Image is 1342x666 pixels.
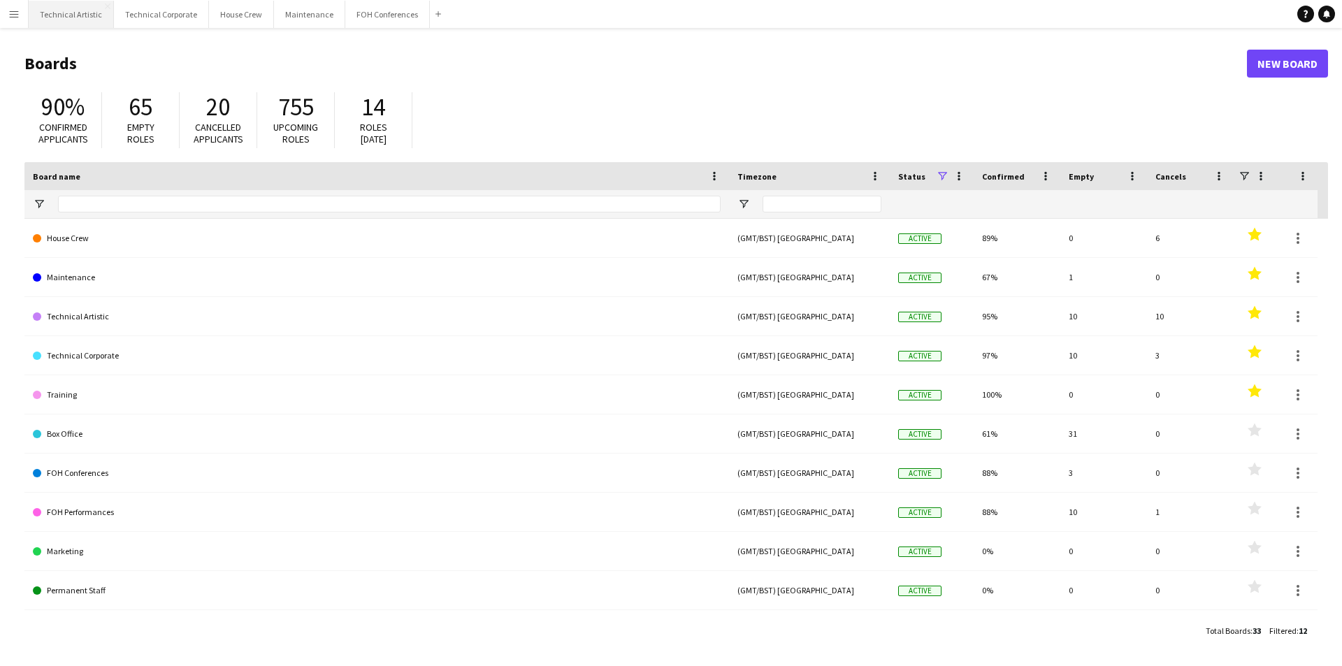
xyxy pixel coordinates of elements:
span: 90% [41,92,85,122]
div: (GMT/BST) [GEOGRAPHIC_DATA] [729,375,890,414]
div: 0 [1147,258,1234,296]
div: 0 [1060,571,1147,609]
a: House Crew [33,219,721,258]
div: 0 [1060,219,1147,257]
span: 65 [129,92,152,122]
div: 6 [1147,219,1234,257]
span: Active [898,312,941,322]
button: Open Filter Menu [737,198,750,210]
span: Board name [33,171,80,182]
div: 0 [1060,375,1147,414]
span: Empty roles [127,121,154,145]
span: Upcoming roles [273,121,318,145]
div: 10 [1060,493,1147,531]
span: Active [898,546,941,557]
div: 97% [974,336,1060,375]
div: 1 [1060,258,1147,296]
span: Active [898,507,941,518]
div: 0 [1147,375,1234,414]
div: 0 [1147,532,1234,570]
div: 89% [974,219,1060,257]
div: 3 [1147,336,1234,375]
span: Confirmed applicants [38,121,88,145]
span: 14 [361,92,385,122]
span: Active [898,273,941,283]
div: (GMT/BST) [GEOGRAPHIC_DATA] [729,532,890,570]
button: Maintenance [274,1,345,28]
div: 0% [974,571,1060,609]
div: 67% [974,258,1060,296]
a: New Board [1247,50,1328,78]
div: (GMT/BST) [GEOGRAPHIC_DATA] [729,493,890,531]
a: Box Office [33,414,721,454]
input: Board name Filter Input [58,196,721,212]
a: Maintenance [33,258,721,297]
div: 1 [1147,493,1234,531]
div: 0 [1060,532,1147,570]
div: (GMT/BST) [GEOGRAPHIC_DATA] [729,610,890,649]
span: 20 [206,92,230,122]
div: (GMT/BST) [GEOGRAPHIC_DATA] [729,571,890,609]
div: 88% [974,493,1060,531]
a: Programming [33,610,721,649]
div: 10 [1060,336,1147,375]
span: Cancels [1155,171,1186,182]
a: FOH Performances [33,493,721,532]
div: 0% [974,532,1060,570]
a: Marketing [33,532,721,571]
div: : [1206,617,1261,644]
button: Technical Artistic [29,1,114,28]
span: Active [898,390,941,400]
div: 0 [1147,571,1234,609]
div: (GMT/BST) [GEOGRAPHIC_DATA] [729,219,890,257]
span: Empty [1069,171,1094,182]
input: Timezone Filter Input [763,196,881,212]
button: House Crew [209,1,274,28]
div: 10 [1147,297,1234,335]
span: Filtered [1269,625,1297,636]
span: 755 [278,92,314,122]
div: 3 [1060,454,1147,492]
div: 0 [1060,610,1147,649]
span: Active [898,586,941,596]
div: (GMT/BST) [GEOGRAPHIC_DATA] [729,258,890,296]
div: 0 [1147,454,1234,492]
span: Confirmed [982,171,1025,182]
span: Cancelled applicants [194,121,243,145]
div: 0 [1147,610,1234,649]
span: 33 [1253,625,1261,636]
a: Technical Artistic [33,297,721,336]
span: Timezone [737,171,777,182]
span: Status [898,171,925,182]
span: Active [898,468,941,479]
div: (GMT/BST) [GEOGRAPHIC_DATA] [729,414,890,453]
button: FOH Conferences [345,1,430,28]
div: 95% [974,297,1060,335]
a: Training [33,375,721,414]
span: 12 [1299,625,1307,636]
span: Roles [DATE] [360,121,387,145]
a: Technical Corporate [33,336,721,375]
span: Active [898,233,941,244]
button: Open Filter Menu [33,198,45,210]
h1: Boards [24,53,1247,74]
span: Active [898,429,941,440]
div: 0 [1147,414,1234,453]
div: (GMT/BST) [GEOGRAPHIC_DATA] [729,336,890,375]
a: FOH Conferences [33,454,721,493]
a: Permanent Staff [33,571,721,610]
span: Total Boards [1206,625,1250,636]
span: Active [898,351,941,361]
button: Technical Corporate [114,1,209,28]
div: 100% [974,375,1060,414]
div: 61% [974,414,1060,453]
div: (GMT/BST) [GEOGRAPHIC_DATA] [729,297,890,335]
div: : [1269,617,1307,644]
div: 31 [1060,414,1147,453]
div: 0% [974,610,1060,649]
div: 88% [974,454,1060,492]
div: 10 [1060,297,1147,335]
div: (GMT/BST) [GEOGRAPHIC_DATA] [729,454,890,492]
